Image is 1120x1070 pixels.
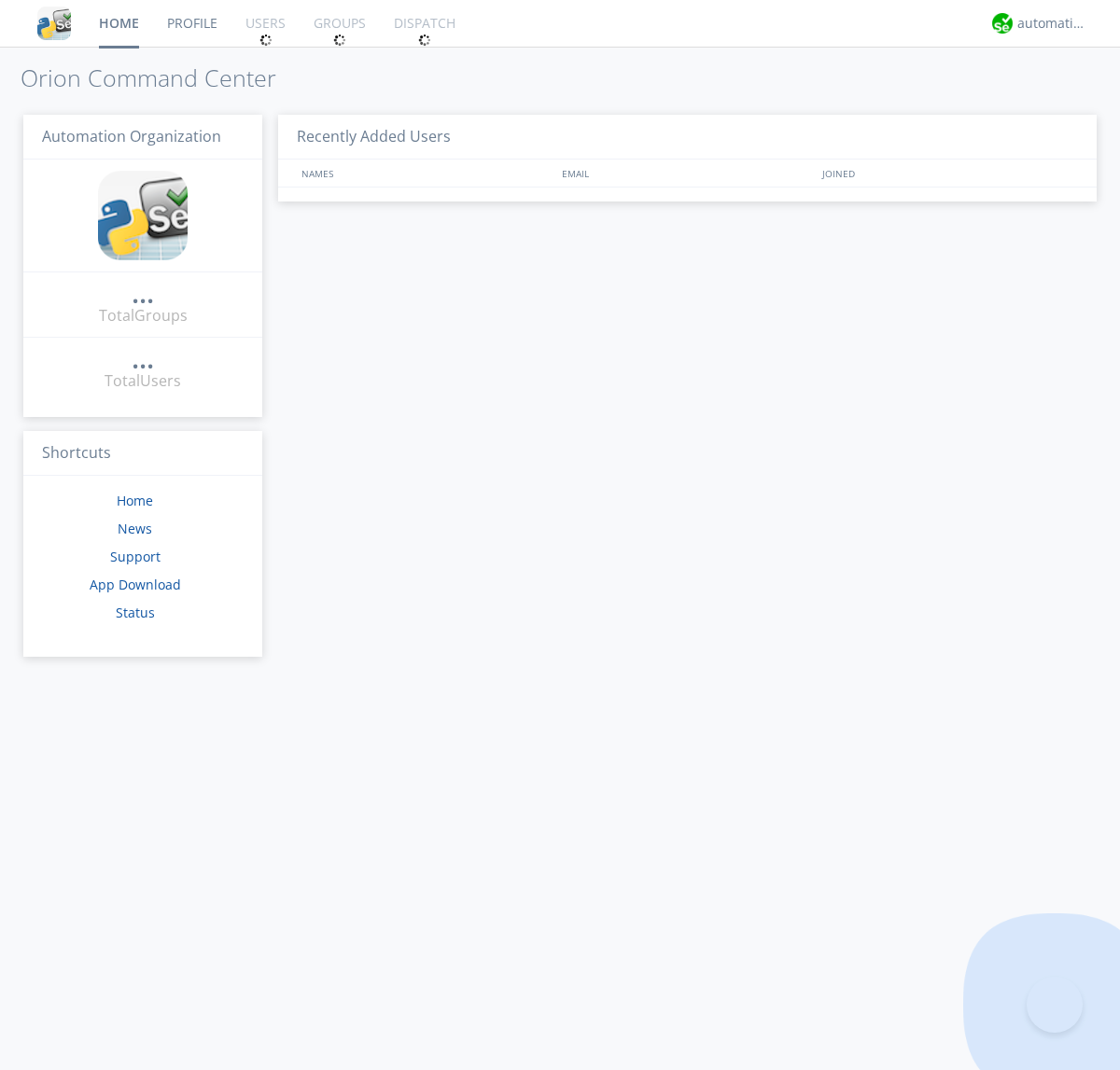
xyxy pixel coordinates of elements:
[278,115,1097,160] h3: Recently Added Users
[23,431,262,477] h3: Shortcuts
[132,349,154,370] a: ...
[118,520,152,537] a: News
[132,284,154,302] div: ...
[42,126,221,146] span: Automation Organization
[297,160,553,187] div: NAMES
[99,305,188,327] div: Total Groups
[116,604,155,621] a: Status
[259,34,273,47] img: spin.svg
[117,492,153,509] a: Home
[132,349,154,368] div: ...
[98,171,188,260] img: cddb5a64eb264b2086981ab96f4c1ba7
[1027,977,1083,1033] iframe: Toggle Customer Support
[37,7,71,40] img: cddb5a64eb264b2086981ab96f4c1ba7
[333,34,346,47] img: spin.svg
[90,576,181,593] a: App Download
[110,548,161,565] a: Support
[418,34,431,47] img: spin.svg
[1017,14,1087,33] div: automation+atlas
[105,370,181,392] div: Total Users
[818,160,1079,187] div: JOINED
[557,160,818,187] div: EMAIL
[992,13,1013,34] img: d2d01cd9b4174d08988066c6d424eccd
[132,284,154,305] a: ...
